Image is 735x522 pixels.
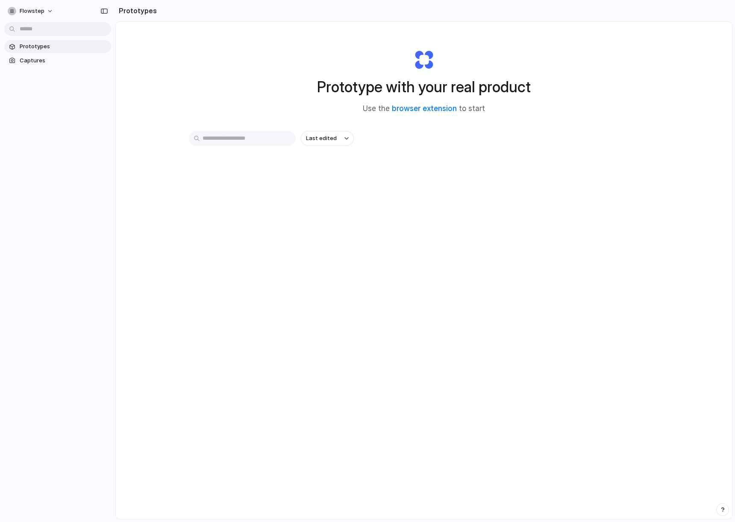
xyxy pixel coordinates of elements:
a: Prototypes [4,40,111,53]
span: Captures [20,56,108,65]
a: browser extension [392,104,457,113]
h1: Prototype with your real product [317,76,531,98]
button: Last edited [301,131,354,146]
span: Prototypes [20,42,108,51]
h2: Prototypes [115,6,157,16]
button: Flowstep [4,4,58,18]
span: Use the to start [363,103,485,114]
a: Captures [4,54,111,67]
span: Flowstep [20,7,44,15]
span: Last edited [306,134,337,143]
